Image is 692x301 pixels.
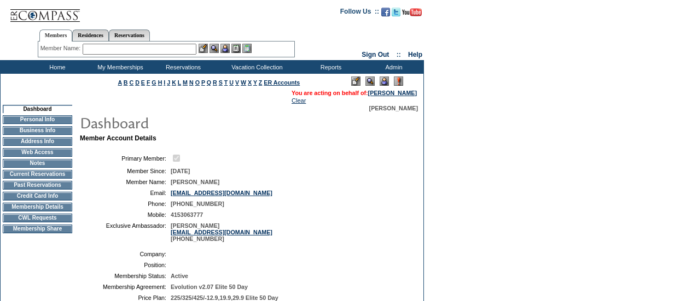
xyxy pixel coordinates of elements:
a: Residences [72,29,109,41]
td: Current Reservations [3,170,72,179]
td: Reservations [150,60,213,74]
td: Admin [361,60,424,74]
a: [PERSON_NAME] [368,90,417,96]
span: 225/325/425/-12.9,19.9,29.9 Elite 50 Day [171,294,278,301]
td: Email: [84,190,166,196]
a: Clear [292,97,306,104]
a: J [167,79,170,86]
img: pgTtlDashboard.gif [79,111,298,133]
img: Reservations [231,44,241,53]
td: Web Access [3,148,72,157]
a: V [235,79,239,86]
a: [EMAIL_ADDRESS][DOMAIN_NAME] [171,190,272,196]
img: Become our fan on Facebook [381,8,390,16]
a: U [229,79,234,86]
td: Past Reservations [3,181,72,190]
td: Position: [84,262,166,268]
a: Z [259,79,263,86]
td: Member Since: [84,168,166,174]
img: View [210,44,219,53]
span: 4153063777 [171,211,203,218]
a: K [172,79,176,86]
td: Membership Status: [84,273,166,279]
a: M [183,79,188,86]
a: I [164,79,165,86]
a: F [147,79,150,86]
span: :: [397,51,401,58]
img: Follow us on Twitter [392,8,400,16]
a: [EMAIL_ADDRESS][DOMAIN_NAME] [171,229,272,235]
a: G [152,79,156,86]
span: You are acting on behalf of: [292,90,417,96]
td: Mobile: [84,211,166,218]
td: Price Plan: [84,294,166,301]
span: [DATE] [171,168,190,174]
a: Sign Out [362,51,389,58]
td: Notes [3,159,72,168]
b: Member Account Details [80,134,156,142]
td: Home [25,60,88,74]
td: Primary Member: [84,153,166,163]
a: D [135,79,139,86]
a: Become our fan on Facebook [381,11,390,17]
a: Members [39,29,73,42]
a: A [118,79,122,86]
td: Membership Details [3,203,72,211]
td: Vacation Collection [213,60,298,74]
img: Log Concern/Member Elevation [394,76,403,86]
a: R [213,79,217,86]
span: [PERSON_NAME] [369,105,418,111]
td: My Memberships [88,60,150,74]
td: Exclusive Ambassador: [84,222,166,242]
img: Subscribe to our YouTube Channel [402,8,422,16]
a: O [195,79,200,86]
a: W [241,79,246,86]
td: Membership Share [3,225,72,233]
a: Reservations [109,29,150,41]
img: b_edit.gif [199,44,208,53]
td: Reports [298,60,361,74]
a: Subscribe to our YouTube Channel [402,11,422,17]
span: [PERSON_NAME] [171,179,219,185]
a: N [189,79,194,86]
span: Evolution v2.07 Elite 50 Day [171,284,248,290]
img: Edit Mode [351,76,360,86]
div: Member Name: [40,44,83,53]
a: S [219,79,223,86]
a: B [124,79,128,86]
td: Company: [84,251,166,257]
span: [PERSON_NAME] [PHONE_NUMBER] [171,222,272,242]
img: Impersonate [380,76,389,86]
a: L [178,79,181,86]
a: Follow us on Twitter [392,11,400,17]
a: Help [408,51,422,58]
a: P [201,79,205,86]
span: [PHONE_NUMBER] [171,200,224,207]
img: View Mode [365,76,375,86]
td: Follow Us :: [340,7,379,20]
a: H [158,79,162,86]
a: X [248,79,252,86]
a: Y [253,79,257,86]
td: Address Info [3,137,72,146]
a: Q [207,79,211,86]
a: T [224,79,228,86]
td: Member Name: [84,179,166,185]
img: b_calculator.gif [242,44,252,53]
a: ER Accounts [264,79,300,86]
a: E [141,79,145,86]
td: Business Info [3,126,72,135]
td: CWL Requests [3,214,72,222]
td: Credit Card Info [3,192,72,200]
a: C [129,79,133,86]
td: Membership Agreement: [84,284,166,290]
span: Active [171,273,188,279]
td: Phone: [84,200,166,207]
img: Impersonate [220,44,230,53]
td: Personal Info [3,115,72,124]
td: Dashboard [3,105,72,113]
